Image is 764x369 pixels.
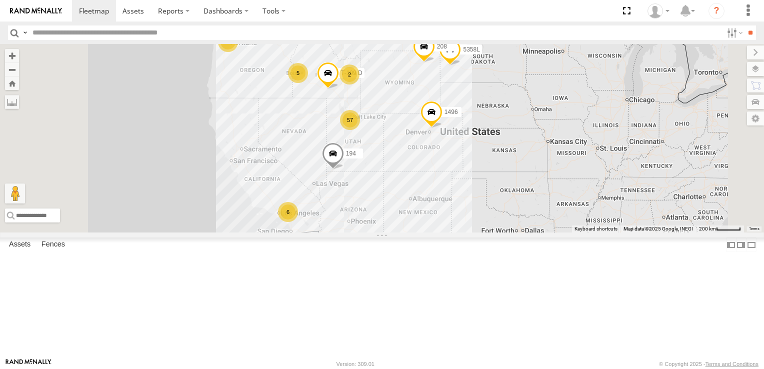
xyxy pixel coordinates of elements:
[336,361,374,367] div: Version: 309.01
[437,42,447,49] span: 208
[659,361,758,367] div: © Copyright 2025 -
[339,64,359,84] div: 2
[36,238,70,252] label: Fences
[288,63,308,83] div: 5
[747,111,764,125] label: Map Settings
[5,183,25,203] button: Drag Pegman onto the map to open Street View
[341,69,362,76] span: T-199 D
[623,226,693,231] span: Map data ©2025 Google, INEGI
[5,76,19,90] button: Zoom Home
[5,62,19,76] button: Zoom out
[736,237,746,252] label: Dock Summary Table to the Right
[346,150,356,157] span: 194
[5,95,19,109] label: Measure
[340,110,360,130] div: 57
[699,226,716,231] span: 200 km
[10,7,62,14] img: rand-logo.svg
[723,25,744,40] label: Search Filter Options
[574,225,617,232] button: Keyboard shortcuts
[278,202,298,222] div: 6
[708,3,724,19] i: ?
[218,32,238,52] div: 8
[444,108,458,115] span: 1496
[696,225,744,232] button: Map Scale: 200 km per 46 pixels
[463,45,479,52] span: 5358L
[21,25,29,40] label: Search Query
[4,238,35,252] label: Assets
[746,237,756,252] label: Hide Summary Table
[644,3,673,18] div: Heidi Drysdale
[726,237,736,252] label: Dock Summary Table to the Left
[5,49,19,62] button: Zoom in
[749,226,759,230] a: Terms (opens in new tab)
[5,359,51,369] a: Visit our Website
[705,361,758,367] a: Terms and Conditions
